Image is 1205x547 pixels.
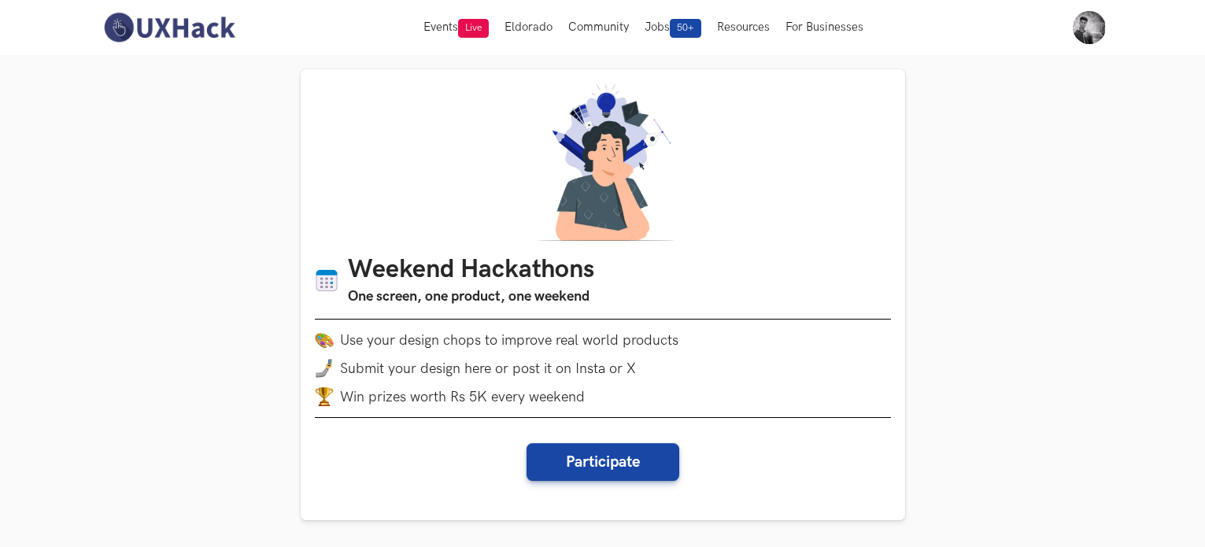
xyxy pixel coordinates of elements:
[1073,11,1106,44] img: Your profile pic
[315,268,338,293] img: Calendar icon
[458,19,489,38] span: Live
[348,286,594,308] h3: One screen, one product, one weekend
[348,255,594,286] h1: Weekend Hackathons
[527,83,678,241] img: A designer thinking
[315,387,334,406] img: trophy.png
[315,387,891,406] li: Win prizes worth Rs 5K every weekend
[340,360,636,377] span: Submit your design here or post it on Insta or X
[670,19,701,38] span: 50+
[527,443,679,481] button: Participate
[315,359,334,378] img: mobile-in-hand.png
[315,331,891,349] li: Use your design chops to improve real world products
[99,11,239,44] img: UXHack-logo.png
[315,331,334,349] img: palette.png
